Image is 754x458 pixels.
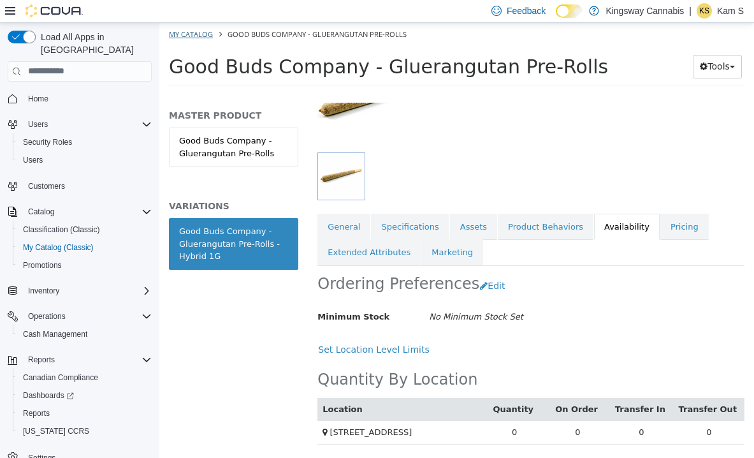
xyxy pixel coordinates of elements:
span: KS [699,3,709,18]
button: Catalog [23,204,59,219]
img: 150 [158,34,254,129]
button: Reports [3,351,157,369]
span: Customers [23,178,152,194]
button: Cash Management [13,325,157,343]
button: Security Roles [13,133,157,151]
a: Marketing [262,216,324,243]
i: No Minimum Stock Set [270,289,364,299]
button: Set Location Level Limits [158,315,277,339]
button: Location [163,380,205,393]
a: Specifications [212,191,289,218]
span: [STREET_ADDRESS] [170,404,252,414]
button: Customers [3,177,157,195]
button: Reports [13,404,157,422]
a: Assets [291,191,338,218]
span: Good Buds Company - Gluerangutan Pre-Rolls [10,33,449,55]
td: 0 [450,398,514,422]
button: Tools [533,32,583,55]
span: Classification (Classic) [18,222,152,237]
button: Classification (Classic) [13,221,157,239]
button: Users [3,115,157,133]
span: My Catalog (Classic) [23,242,94,253]
h2: Ordering Preferences [158,251,320,271]
a: Product Behaviors [338,191,434,218]
button: Edit [320,251,352,275]
img: Cova [25,4,83,17]
button: Operations [23,309,71,324]
p: Kam S [717,3,744,18]
button: Canadian Compliance [13,369,157,387]
h5: MASTER PRODUCT [10,87,139,98]
span: Promotions [18,258,152,273]
span: Dashboards [18,388,152,403]
span: [US_STATE] CCRS [23,426,89,436]
a: Users [18,152,48,168]
span: Canadian Compliance [18,370,152,385]
a: Promotions [18,258,67,273]
span: Customers [28,181,65,191]
a: Availability [435,191,500,218]
td: 0 [514,398,585,422]
p: Kingsway Cannabis [605,3,684,18]
h2: Quantity By Location [158,347,318,367]
span: Promotions [23,260,62,270]
span: My Catalog (Classic) [18,240,152,255]
span: Users [23,155,43,165]
span: Operations [23,309,152,324]
span: Home [28,94,48,104]
span: Reports [23,352,152,367]
span: Washington CCRS [18,424,152,439]
td: 0 [324,398,387,422]
div: Kam S [697,3,712,18]
a: Transfer Out [519,381,580,391]
span: Minimum Stock [158,289,230,299]
span: Cash Management [23,329,87,339]
span: Home [23,91,152,107]
h5: VARIATIONS [10,177,139,189]
button: Users [23,117,53,132]
a: Security Roles [18,135,77,150]
span: Inventory [28,286,59,296]
button: Operations [3,307,157,325]
span: Users [18,152,152,168]
span: Reports [18,406,152,421]
td: 0 [387,398,450,422]
span: Good Buds Company - Gluerangutan Pre-Rolls [68,6,247,16]
span: Security Roles [23,137,72,147]
span: Feedback [507,4,546,17]
a: Home [23,91,54,107]
span: Catalog [23,204,152,219]
a: My Catalog [10,6,54,16]
a: Extended Attributes [158,216,261,243]
a: Customers [23,179,70,194]
span: Dashboards [23,390,74,401]
button: Catalog [3,203,157,221]
a: Classification (Classic) [18,222,105,237]
span: Operations [28,311,66,321]
span: Reports [28,355,55,365]
a: Dashboards [18,388,79,403]
a: On Order [396,381,441,391]
button: Promotions [13,256,157,274]
a: General [158,191,211,218]
a: Good Buds Company - Gluerangutan Pre-Rolls [10,105,139,144]
button: My Catalog (Classic) [13,239,157,256]
a: Pricing [501,191,549,218]
span: Canadian Compliance [23,373,98,383]
span: Users [23,117,152,132]
a: [US_STATE] CCRS [18,424,94,439]
a: Transfer In [456,381,509,391]
span: Classification (Classic) [23,225,100,235]
span: Reports [23,408,50,418]
a: Cash Management [18,327,92,342]
a: My Catalog (Classic) [18,240,99,255]
button: Users [13,151,157,169]
span: Catalog [28,207,54,217]
span: Inventory [23,283,152,299]
a: Reports [18,406,55,421]
button: Home [3,89,157,108]
input: Dark Mode [556,4,583,18]
span: Security Roles [18,135,152,150]
span: Load All Apps in [GEOGRAPHIC_DATA] [36,31,152,56]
